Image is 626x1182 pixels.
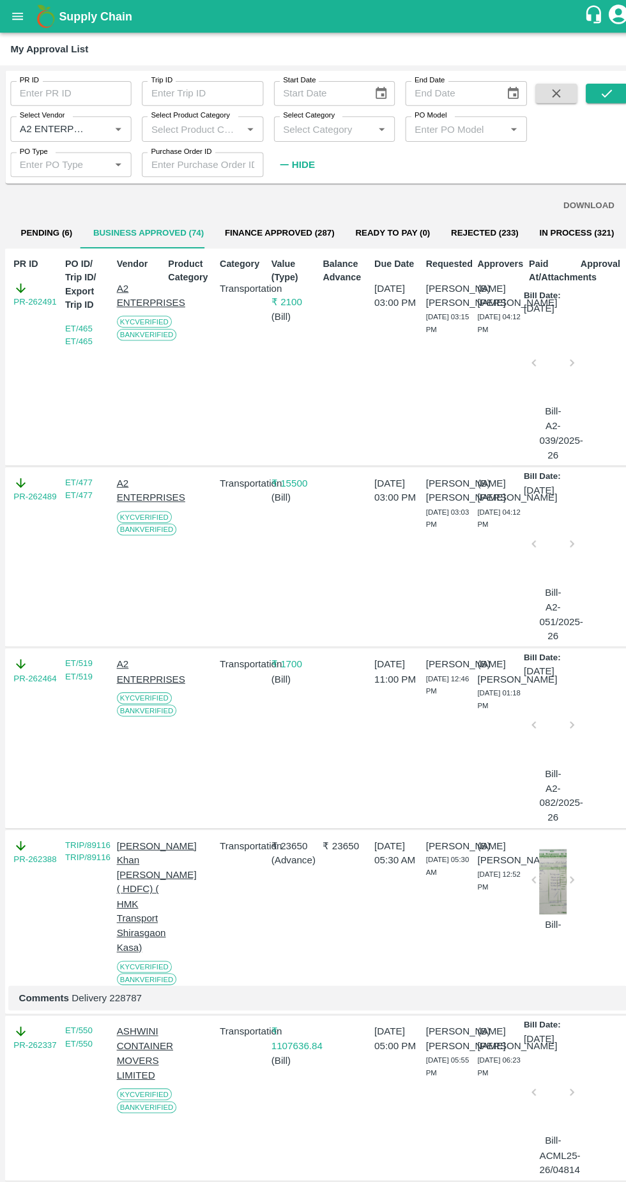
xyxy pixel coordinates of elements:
[466,275,512,303] p: (B) [PERSON_NAME]
[139,149,257,173] input: Enter Purchase Order ID
[570,4,593,27] div: customer-support
[13,833,56,846] a: PR-262388
[466,251,512,264] p: Approvers
[164,251,210,278] p: Product Category
[57,7,570,25] a: Supply Chain
[64,466,91,489] a: ET/477 ET/477
[366,251,411,264] p: Due Date
[366,642,411,671] p: [DATE] 11:00 PM
[265,656,310,671] p: ( Bill )
[114,1076,173,1087] span: Bank Verified
[148,143,207,153] label: Purchase Order ID
[114,465,160,494] p: A2 ENTERPRISES
[517,212,610,243] button: In Process (321)
[599,1156,619,1177] button: Go to next page
[466,642,512,671] p: (B) [PERSON_NAME]
[277,73,309,84] label: Start Date
[366,819,411,848] p: [DATE] 05:30 AM
[517,251,562,278] p: Paid At/Attachments
[114,275,160,303] p: A2 ENTERPRISES
[114,251,160,264] p: Vendor
[19,968,602,982] p: Delivery 228787
[277,108,327,118] label: Select Category
[337,212,431,243] button: Ready To Pay (0)
[416,836,459,856] span: [DATE] 05:30 AM
[512,996,547,1008] p: Bill Date:
[265,642,310,656] p: ₹ 1700
[512,649,542,663] p: [DATE]
[416,305,459,326] span: [DATE] 03:15 PM
[360,79,385,103] button: Choose date
[114,511,173,523] span: Bank Verified
[466,850,508,870] span: [DATE] 12:52 PM
[265,251,310,278] p: Value (Type)
[210,212,337,243] button: Finance Approved (287)
[265,833,310,847] p: ( Advance )
[19,970,68,980] b: Comments
[64,251,109,305] p: PO ID/ Trip ID/ Export Trip ID
[265,302,310,316] p: ( Bill )
[265,288,310,302] p: ₹ 2100
[366,275,411,303] p: [DATE] 03:00 PM
[215,465,260,479] p: Transportation
[13,289,56,301] a: PR-262491
[416,1032,459,1052] span: [DATE] 05:55 PM
[400,117,489,134] input: Enter PO Model
[526,1156,546,1177] button: page 1
[512,460,547,472] p: Bill Date:
[466,1032,508,1052] span: [DATE] 06:23 PM
[215,819,260,833] p: Transportation
[114,688,173,700] span: Bank Verified
[215,275,260,289] p: Transportation
[546,190,606,212] button: DOWNLOAD
[236,117,253,134] button: Open
[114,1063,168,1075] span: KYC Verified
[512,1008,542,1022] p: [DATE]
[466,496,508,517] span: [DATE] 04:12 PM
[13,251,59,264] p: PR ID
[416,275,462,303] p: [PERSON_NAME] [PERSON_NAME]
[316,251,361,278] p: Balance Advance
[512,472,542,486] p: [DATE]
[114,321,173,333] span: Bank Verified
[114,1001,160,1057] p: ASHWINI CONTAINER MOVERS LIMITED
[527,1107,554,1150] p: Bill-ACML25-26/04814
[550,1156,570,1177] button: Go to page 2
[19,143,47,153] label: PO Type
[265,465,310,479] p: ₹ 15500
[265,1001,310,1029] p: ₹ 1107636.84
[107,153,124,169] button: Open
[416,251,462,264] p: Requested
[366,1001,411,1029] p: [DATE] 05:00 PM
[268,150,311,172] button: Hide
[396,79,484,103] input: End Date
[215,642,260,656] p: Transportation
[527,896,554,910] p: Bill-
[512,637,547,649] p: Bill Date:
[466,1001,512,1029] p: (B) [PERSON_NAME]
[142,117,232,134] input: Select Product Category
[10,212,81,243] button: Pending (6)
[416,819,462,833] p: [PERSON_NAME]
[114,939,168,950] span: KYC Verified
[366,465,411,494] p: [DATE] 03:00 PM
[416,1001,462,1029] p: [PERSON_NAME] [PERSON_NAME]
[268,79,355,103] input: Start Date
[285,156,307,166] strong: Hide
[500,1156,621,1177] nav: pagination navigation
[431,212,517,243] button: Rejected (233)
[316,819,361,833] p: ₹ 23650
[512,283,547,295] p: Bill Date:
[3,1,32,31] button: open drawer
[14,153,103,169] input: Enter PO Type
[466,465,512,494] p: (B) [PERSON_NAME]
[19,73,38,84] label: PR ID
[10,40,86,56] div: My Approval List
[527,395,554,451] p: Bill-A2-039/2025-26
[416,659,459,679] span: [DATE] 12:46 PM
[19,108,63,118] label: Select Vendor
[405,108,437,118] label: PO Model
[64,316,91,338] a: ET/465 ET/465
[574,1156,595,1177] button: Go to page 3
[114,308,168,320] span: KYC Verified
